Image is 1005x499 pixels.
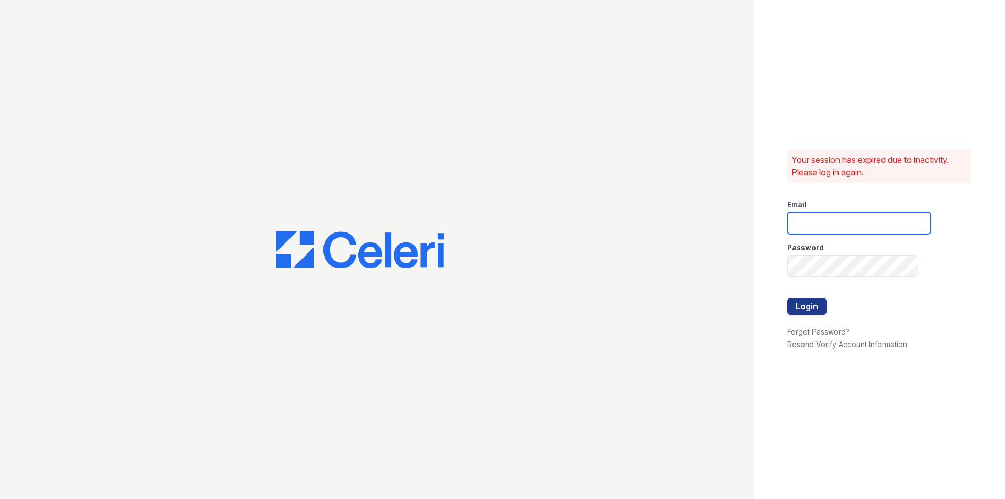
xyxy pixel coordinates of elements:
button: Login [787,298,827,315]
label: Password [787,242,824,253]
img: CE_Logo_Blue-a8612792a0a2168367f1c8372b55b34899dd931a85d93a1a3d3e32e68fde9ad4.png [276,231,444,269]
a: Forgot Password? [787,327,850,336]
label: Email [787,199,807,210]
p: Your session has expired due to inactivity. Please log in again. [791,153,967,179]
a: Resend Verify Account Information [787,340,907,349]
